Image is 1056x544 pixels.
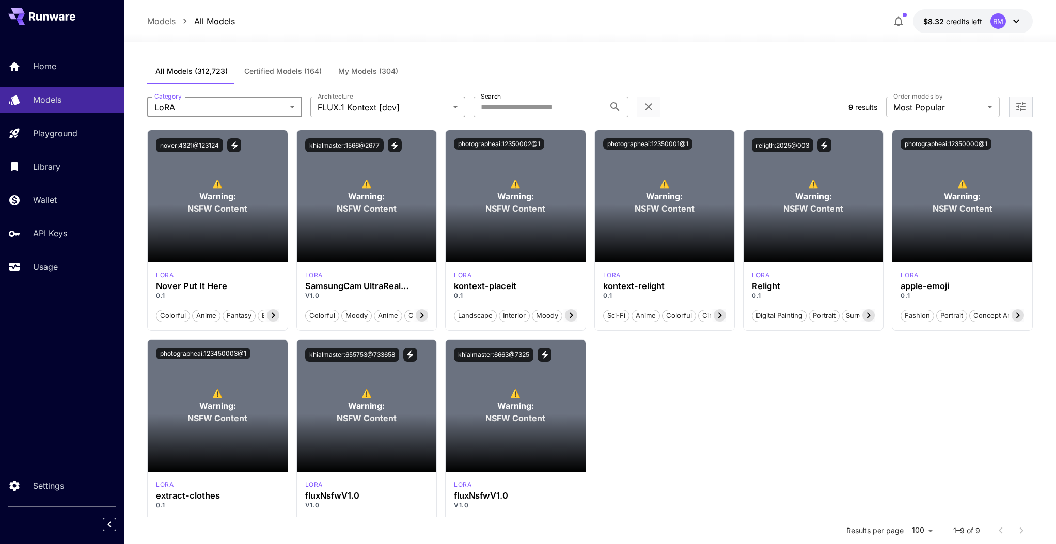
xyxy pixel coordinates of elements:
button: Anime [374,309,402,322]
p: 0.1 [752,291,875,300]
span: Surreal [842,311,872,321]
div: FLUX.1 Kontext [dev] [454,480,471,489]
span: Warning: [646,190,683,202]
label: Architecture [318,92,353,101]
button: photographeai:12350001@1 [603,138,692,150]
span: Most Popular [893,101,983,114]
span: $8.32 [923,17,946,26]
div: To view NSFW models, adjust the filter settings and toggle the option on. [744,130,883,262]
div: fluxNsfwV1.0 [454,491,577,501]
button: View trigger words [538,348,551,362]
div: kontext-relight [603,281,726,291]
span: ⚠️ [957,178,968,190]
div: To view NSFW models, adjust the filter settings and toggle the option on. [446,130,585,262]
button: Concept Art [969,309,1016,322]
p: V1.0 [305,291,428,300]
button: photographeai:123450003@1 [156,348,250,359]
label: Order models by [893,92,942,101]
p: lora [305,270,323,280]
span: ⚠️ [510,178,521,190]
button: Portrait [809,309,840,322]
div: FLUX.1 Kontext [dev] [156,270,174,280]
span: results [855,103,877,111]
button: Fantasy [223,309,256,322]
span: credits left [946,17,982,26]
h3: Nover Put It Here [156,281,279,291]
span: Interior [499,311,529,321]
span: NSFW Content [187,202,247,215]
div: To view NSFW models, adjust the filter settings and toggle the option on. [148,340,287,472]
div: FLUX.1 Kontext [dev] [305,270,323,280]
span: ⚠️ [659,178,670,190]
p: lora [454,270,471,280]
button: Editorial [258,309,291,322]
h3: extract-clothes [156,491,279,501]
span: Cinematic [405,311,444,321]
div: FLUX.1 Kontext [dev] [454,270,471,280]
span: ⚠️ [212,387,223,399]
button: Sci-Fi [603,309,629,322]
span: Moody [342,311,371,321]
span: NSFW Content [783,202,843,215]
p: Results per page [846,525,904,536]
nav: breadcrumb [147,15,235,27]
p: Models [33,93,61,106]
span: Anime [632,311,659,321]
p: 0.1 [603,291,726,300]
button: Portrait [936,309,967,322]
span: NSFW Content [187,412,247,424]
button: View trigger words [388,138,402,152]
button: religth:2025@003 [752,138,813,152]
p: Library [33,161,60,173]
div: RM [990,13,1006,29]
a: Models [147,15,176,27]
div: FLUX.1 Kontext [dev] [305,480,323,489]
span: Warning: [348,399,385,412]
span: 9 [848,103,853,111]
p: Wallet [33,194,57,206]
p: Home [33,60,56,72]
button: nover:4321@123124 [156,138,223,152]
button: Colorful [305,309,339,322]
span: NSFW Content [485,202,545,215]
span: Warning: [497,190,534,202]
p: 0.1 [156,501,279,510]
div: FLUX.1 Kontext [dev] [901,270,918,280]
button: khialmaster:6663@7325 [454,348,533,362]
h3: apple-emoji [901,281,1023,291]
button: Collapse sidebar [103,518,116,531]
div: To view NSFW models, adjust the filter settings and toggle the option on. [595,130,734,262]
span: Fashion [901,311,934,321]
label: Search [481,92,501,101]
p: lora [156,480,174,489]
span: NSFW Content [635,202,695,215]
h3: kontext-placeit [454,281,577,291]
div: FLUX.1 Kontext [dev] [603,270,621,280]
span: Anime [193,311,220,321]
button: Cinematic [404,309,444,322]
div: 100 [908,523,937,538]
button: Open more filters [1015,101,1027,114]
button: View trigger words [403,348,417,362]
button: photographeai:12350000@1 [901,138,991,150]
button: Colorful [662,309,696,322]
span: NSFW Content [337,412,397,424]
span: Certified Models (164) [244,67,322,76]
div: FLUX.1 Kontext [dev] [752,270,769,280]
p: 0.1 [156,291,279,300]
div: FLUX.1 Kontext [dev] [156,480,174,489]
button: Landscape [454,309,497,322]
button: Moody [341,309,372,322]
span: Colorful [663,311,696,321]
p: Playground [33,127,77,139]
button: Moody [532,309,562,322]
span: Moody [532,311,562,321]
h3: Relight [752,281,875,291]
span: NSFW Content [337,202,397,215]
span: Warning: [944,190,981,202]
p: lora [454,480,471,489]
